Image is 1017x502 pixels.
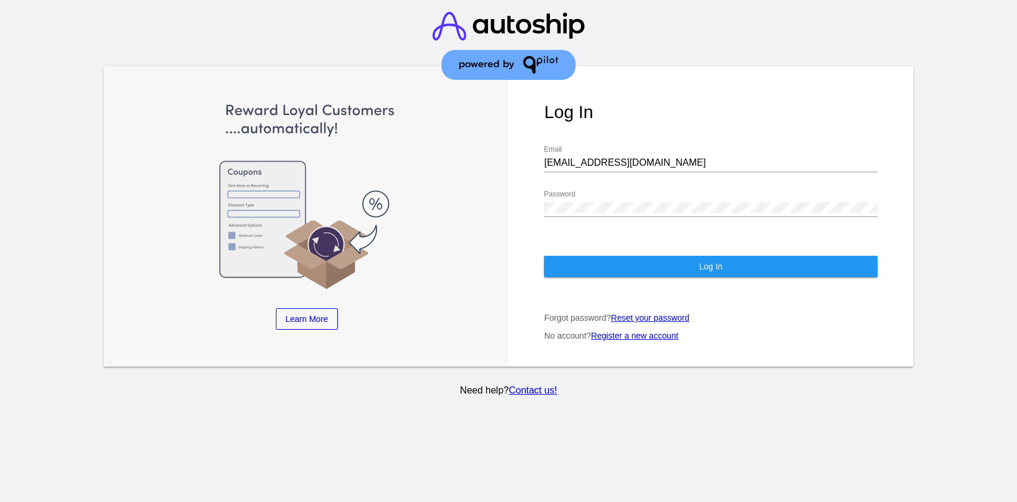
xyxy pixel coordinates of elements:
[544,102,877,122] h1: Log In
[591,331,678,340] a: Register a new account
[276,308,338,330] a: Learn More
[544,331,877,340] p: No account?
[544,157,877,168] input: Email
[509,385,557,395] a: Contact us!
[611,313,690,323] a: Reset your password
[544,313,877,323] p: Forgot password?
[102,385,915,396] p: Need help?
[285,314,328,324] span: Learn More
[140,102,473,290] img: Apply Coupons Automatically to Scheduled Orders with QPilot
[699,262,723,271] span: Log In
[544,256,877,277] button: Log In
